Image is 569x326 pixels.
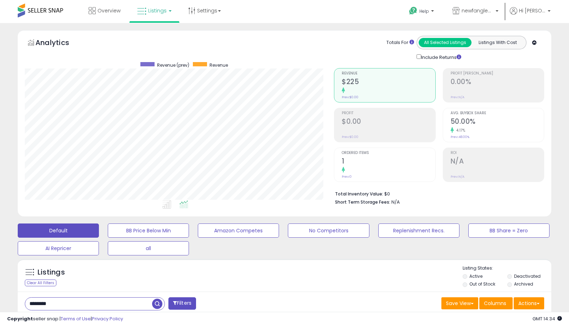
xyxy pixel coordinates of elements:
span: Revenue [342,72,435,76]
p: Listing States: [463,265,551,272]
span: Profit [342,111,435,115]
h2: N/A [451,157,544,167]
button: Listings With Cost [471,38,524,47]
i: Get Help [409,6,418,15]
button: All Selected Listings [419,38,472,47]
button: Filters [168,297,196,310]
strong: Copyright [7,315,33,322]
small: 4.17% [454,128,465,133]
h2: 0.00% [451,78,544,87]
div: seller snap | | [7,316,123,322]
span: Avg. Buybox Share [451,111,544,115]
div: Clear All Filters [25,280,56,286]
span: Ordered Items [342,151,435,155]
span: Listings [148,7,167,14]
h5: Analytics [35,38,83,49]
label: Archived [514,281,533,287]
small: Prev: 0 [342,175,352,179]
h5: Listings [38,267,65,277]
small: Prev: $0.00 [342,95,358,99]
label: Active [469,273,482,279]
b: Total Inventory Value: [335,191,383,197]
div: Include Returns [411,53,470,61]
button: Default [18,223,99,238]
span: Profit [PERSON_NAME] [451,72,544,76]
span: ROI [451,151,544,155]
b: Short Term Storage Fees: [335,199,390,205]
label: Out of Stock [469,281,495,287]
span: 2025-08-17 14:34 GMT [532,315,562,322]
button: AI Repricer [18,241,99,255]
h2: 1 [342,157,435,167]
a: Help [403,1,441,23]
a: Privacy Policy [92,315,123,322]
a: Hi [PERSON_NAME] [510,7,551,23]
h2: $0.00 [342,117,435,127]
button: all [108,241,189,255]
small: Prev: N/A [451,175,464,179]
span: Hi [PERSON_NAME] [519,7,546,14]
span: Revenue [210,62,228,68]
li: $0 [335,189,539,198]
span: Help [419,8,429,14]
span: Revenue (prev) [157,62,189,68]
small: Prev: $0.00 [342,135,358,139]
button: BB Share = Zero [468,223,550,238]
small: Prev: N/A [451,95,464,99]
button: Columns [479,297,513,309]
div: Totals For [386,39,414,46]
button: Replenishment Recs. [378,223,459,238]
span: Columns [484,300,506,307]
h2: 50.00% [451,117,544,127]
button: Save View [441,297,478,309]
button: Actions [514,297,544,309]
button: No Competitors [288,223,369,238]
button: BB Price Below Min [108,223,189,238]
span: newfangled networks [462,7,493,14]
label: Deactivated [514,273,541,279]
span: N/A [391,199,400,205]
span: Overview [97,7,121,14]
small: Prev: 48.00% [451,135,469,139]
a: Terms of Use [61,315,91,322]
button: Amazon Competes [198,223,279,238]
h2: $225 [342,78,435,87]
